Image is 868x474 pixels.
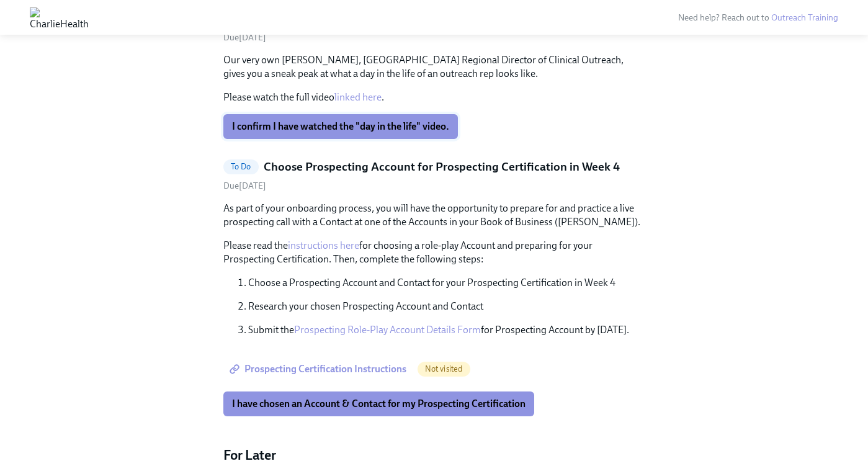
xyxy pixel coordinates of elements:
[223,162,259,171] span: To Do
[294,324,481,336] a: Prospecting Role-Play Account Details Form
[223,391,534,416] button: I have chosen an Account & Contact for my Prospecting Certification
[223,32,266,43] span: Thursday, October 2nd 2025, 7:00 am
[232,398,526,410] span: I have chosen an Account & Contact for my Prospecting Certification
[248,276,645,290] p: Choose a Prospecting Account and Contact for your Prospecting Certification in Week 4
[248,323,645,337] p: Submit the for Prospecting Account by [DATE].
[232,363,406,375] span: Prospecting Certification Instructions
[678,12,838,23] span: Need help? Reach out to
[223,446,645,465] h4: For Later
[223,357,415,382] a: Prospecting Certification Instructions
[334,91,382,103] a: linked here
[264,159,620,175] h5: Choose Prospecting Account for Prospecting Certification in Week 4
[288,239,359,251] a: instructions here
[771,12,838,23] a: Outreach Training
[223,202,645,229] p: As part of your onboarding process, you will have the opportunity to prepare for and practice a l...
[223,91,645,104] p: Please watch the full video .
[223,114,458,139] button: I confirm I have watched the "day in the life" video.
[418,364,470,373] span: Not visited
[232,120,449,133] span: I confirm I have watched the "day in the life" video.
[223,53,645,81] p: Our very own [PERSON_NAME], [GEOGRAPHIC_DATA] Regional Director of Clinical Outreach, gives you a...
[30,7,89,27] img: CharlieHealth
[223,239,645,266] p: Please read the for choosing a role-play Account and preparing for your Prospecting Certification...
[248,300,645,313] p: Research your chosen Prospecting Account and Contact
[223,159,645,192] a: To DoChoose Prospecting Account for Prospecting Certification in Week 4Due[DATE]
[223,181,266,191] span: Tuesday, September 30th 2025, 7:00 am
